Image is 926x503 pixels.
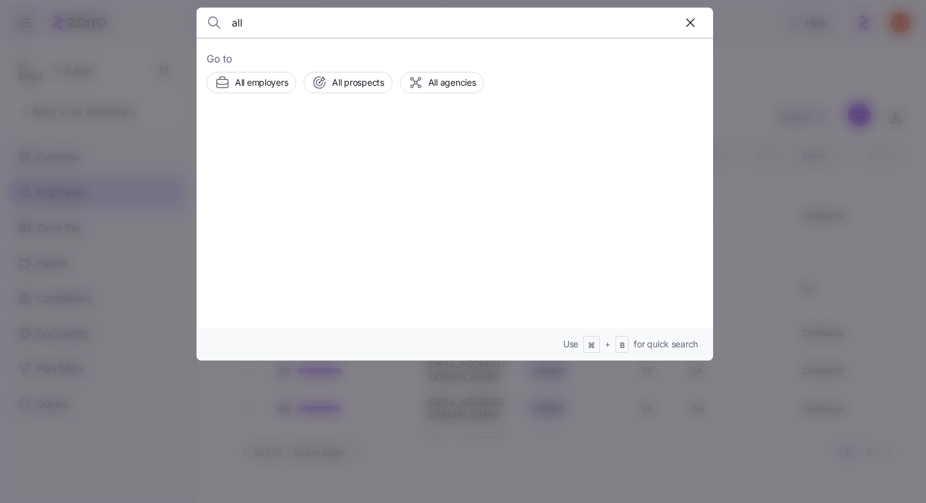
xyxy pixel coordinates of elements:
[634,338,698,350] span: for quick search
[235,76,288,89] span: All employers
[588,340,595,351] span: ⌘
[428,76,476,89] span: All agencies
[400,72,484,93] button: All agencies
[563,338,578,350] span: Use
[207,51,703,67] span: Go to
[605,338,610,350] span: +
[620,340,625,351] span: B
[332,76,384,89] span: All prospects
[207,72,296,93] button: All employers
[304,72,392,93] button: All prospects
